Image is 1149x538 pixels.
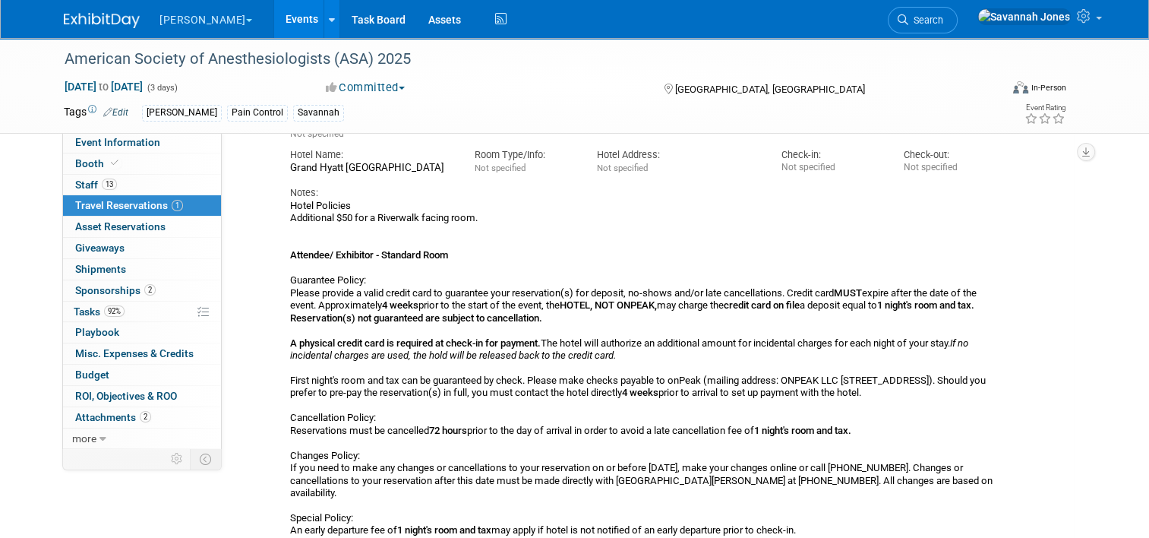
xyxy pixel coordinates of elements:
div: [PERSON_NAME] [142,105,222,121]
a: Event Information [63,132,221,153]
span: Not specified [290,128,344,139]
b: 1 night's room and tax. [754,425,851,436]
span: more [72,432,96,445]
a: Shipments [63,259,221,280]
b: 1 night's room and tax. Reservation(s) not guaranteed are subject to cancellation. [290,299,974,323]
button: Committed [320,80,411,96]
div: In-Person [1031,82,1066,93]
a: Staff13 [63,175,221,195]
span: 1 [172,200,183,211]
a: Booth [63,153,221,174]
a: more [63,429,221,449]
b: credit card on file [724,299,800,311]
img: Format-Inperson.png [1013,81,1028,93]
img: ExhibitDay [64,13,140,28]
div: Savannah [293,105,344,121]
b: 4 weeks [382,299,418,311]
span: 13 [102,179,117,190]
img: Savannah Jones [977,8,1071,25]
div: Check-out: [904,148,1004,162]
div: Notes: [290,186,1004,200]
b: A physical credit card is required at check-in for payment. [290,337,541,349]
div: Not specified [904,162,1004,173]
span: Playbook [75,326,119,338]
span: 92% [104,305,125,317]
a: Tasks92% [63,302,221,322]
div: Hotel Name: [290,148,451,162]
a: Attachments2 [63,407,221,428]
b: 72 hours [429,425,467,436]
b: 1 night's room and tax [397,524,491,536]
span: Event Information [75,136,160,148]
span: Asset Reservations [75,220,166,233]
span: 2 [140,411,151,422]
a: Misc. Expenses & Credits [63,343,221,364]
a: Asset Reservations [63,217,221,237]
b: Attendee/ Exhibitor - Standard Room [290,249,448,261]
span: Not specified [474,163,525,173]
div: Event Rating [1024,104,1065,112]
div: American Society of Anesthesiologists (ASA) 2025 [59,46,981,73]
span: Attachments [75,411,151,423]
div: Hotel Address: [597,148,758,162]
span: ROI, Objectives & ROO [75,390,177,402]
a: Budget [63,365,221,385]
span: Sponsorships [75,284,156,296]
td: Tags [64,104,128,122]
span: Search [908,14,943,26]
div: Grand Hyatt [GEOGRAPHIC_DATA] [290,162,451,175]
a: Giveaways [63,238,221,258]
i: Booth reservation complete [111,159,118,167]
a: Travel Reservations1 [63,195,221,216]
span: 2 [144,284,156,296]
div: Event Format [918,79,1066,102]
a: Playbook [63,322,221,343]
div: Check-in: [781,148,882,162]
span: Staff [75,179,117,191]
span: Tasks [74,305,125,318]
a: Edit [103,107,128,118]
a: ROI, Objectives & ROO [63,386,221,407]
span: (3 days) [146,83,178,93]
td: Personalize Event Tab Strip [164,449,191,469]
div: Room Type/Info: [474,148,574,162]
span: to [96,81,111,93]
span: Shipments [75,263,126,275]
div: Pain Control [227,105,288,121]
span: [DATE] [DATE] [64,80,144,93]
div: Not specified [781,162,882,173]
b: MUST [834,287,862,299]
span: Misc. Expenses & Credits [75,347,194,359]
span: Booth [75,157,122,169]
a: Sponsorships2 [63,280,221,301]
span: Budget [75,369,109,381]
b: 4 weeks [622,387,658,398]
a: Search [888,7,958,33]
b: HOTEL, NOT ONPEAK, [560,299,657,311]
span: Not specified [597,163,648,173]
span: [GEOGRAPHIC_DATA], [GEOGRAPHIC_DATA] [675,84,865,95]
i: If no incidental charges are used, the hold will be released back to the credit card. [290,337,968,361]
span: Travel Reservations [75,199,183,211]
span: Giveaways [75,242,125,254]
td: Toggle Event Tabs [191,449,222,469]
